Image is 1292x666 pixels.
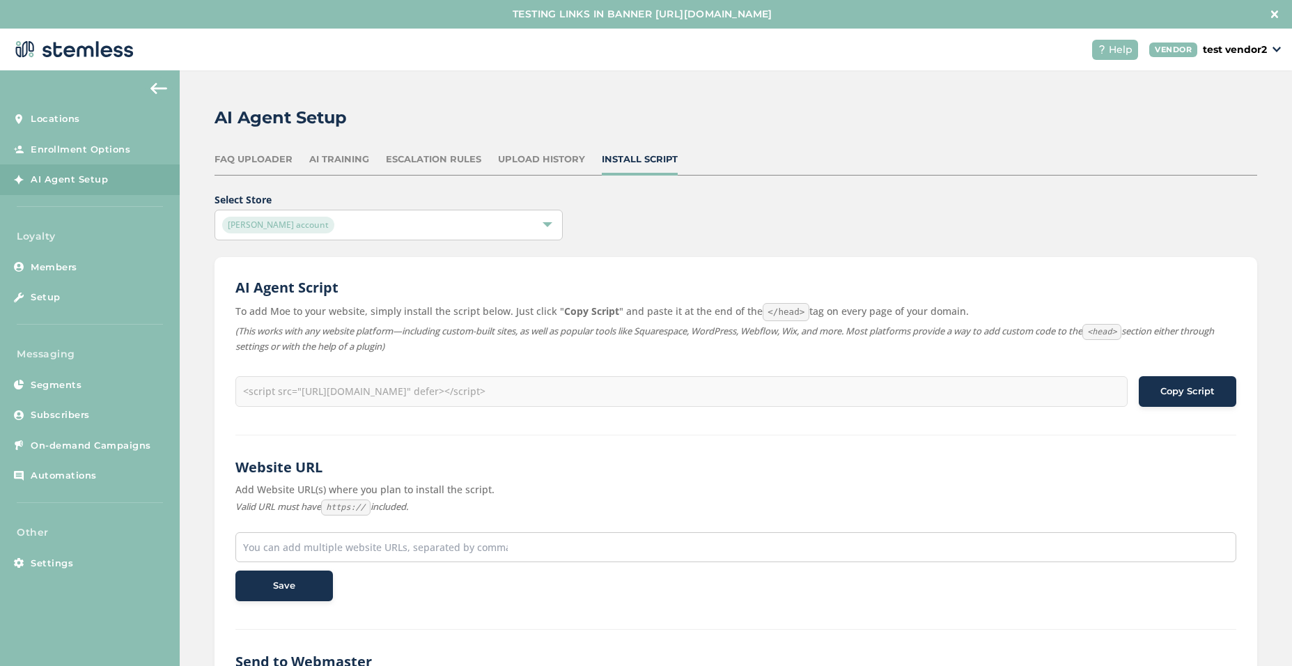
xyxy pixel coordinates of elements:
[1082,324,1121,341] code: <head>
[235,483,1236,497] label: Add Website URL(s) where you plan to install the script.
[235,324,1236,354] label: (This works with any website platform—including custom-built sites, as well as popular tools like...
[235,499,1236,516] label: Valid URL must have included.
[31,173,108,187] span: AI Agent Setup
[321,499,370,516] code: https://
[1222,599,1292,666] iframe: Chat Widget
[215,153,293,166] div: FAQ Uploader
[215,192,1257,207] label: Select Store
[1139,376,1236,407] button: Copy Script
[31,439,151,453] span: On-demand Campaigns
[150,83,167,94] img: icon-arrow-back-accent-c549486e.svg
[1203,42,1267,57] p: test vendor2
[1098,45,1106,54] img: icon-help-white-03924b79.svg
[564,304,619,318] strong: Copy Script
[11,36,134,63] img: logo-dark-0685b13c.svg
[1149,42,1197,57] div: VENDOR
[602,153,678,166] div: Install Script
[222,217,334,233] span: [PERSON_NAME] account
[14,7,1271,22] label: TESTING LINKS IN BANNER [URL][DOMAIN_NAME]
[31,469,97,483] span: Automations
[31,557,73,571] span: Settings
[31,291,61,304] span: Setup
[31,112,80,126] span: Locations
[309,153,369,166] div: AI Training
[215,105,347,130] h2: AI Agent Setup
[498,153,585,166] div: Upload History
[235,571,333,601] button: Save
[235,278,1236,297] h2: AI Agent Script
[1271,10,1278,17] img: icon-close-white-1ed751a3.svg
[1160,385,1215,398] span: Copy Script
[31,408,90,422] span: Subscribers
[1109,42,1133,57] span: Help
[235,458,1236,477] h2: Website URL
[235,303,1236,321] label: To add Moe to your website, simply install the script below. Just click " " and paste it at the e...
[386,153,481,166] div: Escalation Rules
[273,579,295,593] span: Save
[31,143,130,157] span: Enrollment Options
[31,261,77,274] span: Members
[1272,47,1281,52] img: icon_down-arrow-small-66adaf34.svg
[243,540,508,555] input: You can add multiple website URLs, separated by commas.
[763,303,809,321] code: </head>
[31,378,81,392] span: Segments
